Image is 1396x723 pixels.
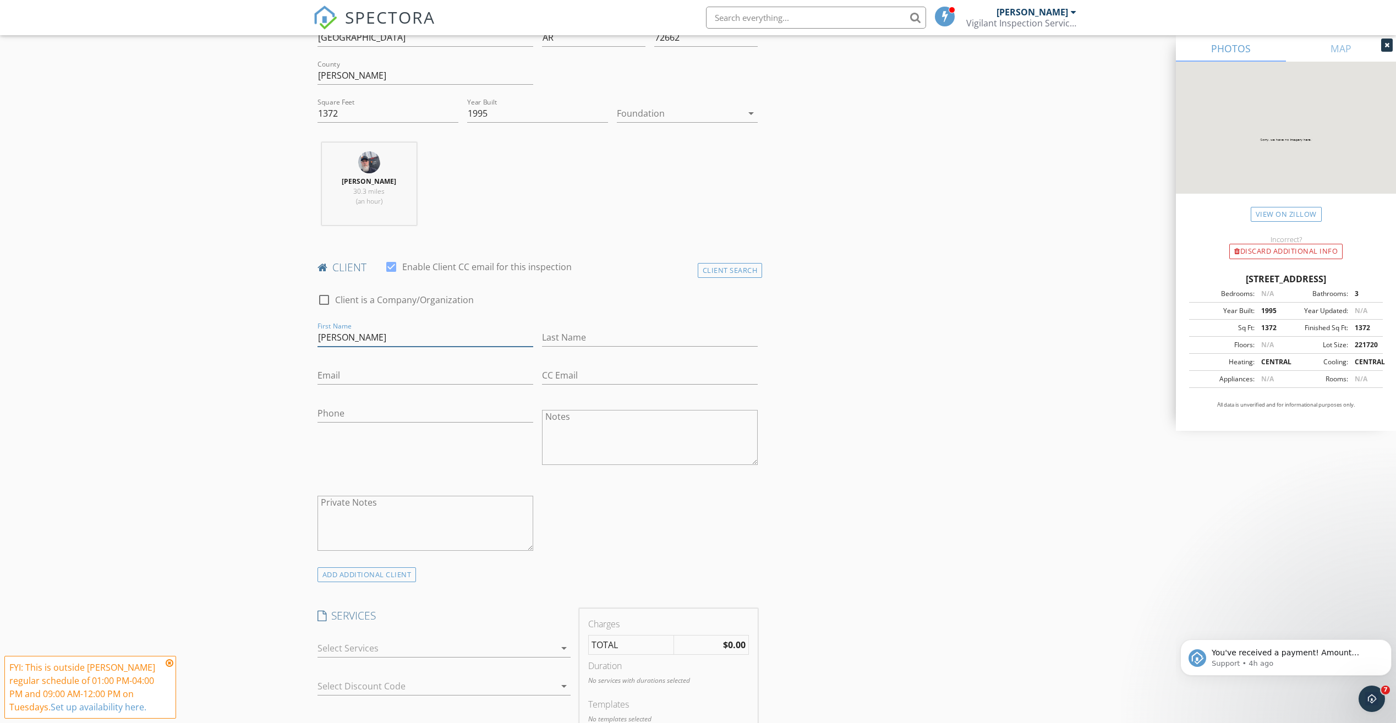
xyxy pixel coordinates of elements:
div: CENTRAL [1348,357,1379,367]
iframe: Intercom notifications message [1176,616,1396,693]
div: Finished Sq Ft: [1286,323,1348,333]
div: Discard Additional info [1229,244,1343,259]
div: Year Updated: [1286,306,1348,316]
div: Vigilant Inspection Services [966,18,1076,29]
h4: client [317,260,758,275]
span: N/A [1355,374,1367,384]
span: SPECTORA [345,6,435,29]
div: ADD ADDITIONAL client [317,567,417,582]
div: Bathrooms: [1286,289,1348,299]
div: [STREET_ADDRESS] [1189,272,1383,286]
span: N/A [1261,289,1274,298]
a: MAP [1286,35,1396,62]
div: Incorrect? [1176,235,1396,244]
div: Year Built: [1192,306,1255,316]
span: (an hour) [356,196,382,206]
img: streetview [1176,62,1396,220]
p: No services with durations selected [588,676,749,686]
strong: [PERSON_NAME] [342,177,396,186]
i: arrow_drop_down [557,680,571,693]
a: SPECTORA [313,15,435,38]
i: arrow_drop_down [557,642,571,655]
a: PHOTOS [1176,35,1286,62]
div: 221720 [1348,340,1379,350]
span: N/A [1261,340,1274,349]
div: CENTRAL [1255,357,1286,367]
td: TOTAL [588,636,674,655]
div: Lot Size: [1286,340,1348,350]
i: arrow_drop_down [744,107,758,120]
div: Floors: [1192,340,1255,350]
div: Bedrooms: [1192,289,1255,299]
div: Heating: [1192,357,1255,367]
div: 1372 [1348,323,1379,333]
span: 7 [1381,686,1390,694]
p: All data is unverified and for informational purposes only. [1189,401,1383,409]
div: 1995 [1255,306,1286,316]
h4: SERVICES [317,609,571,623]
span: N/A [1261,374,1274,384]
a: Set up availability here. [51,701,146,713]
div: Duration [588,659,749,672]
div: [PERSON_NAME] [997,7,1068,18]
a: View on Zillow [1251,207,1322,222]
span: N/A [1355,306,1367,315]
div: Sq Ft: [1192,323,1255,333]
div: Client Search [698,263,763,278]
div: Charges [588,617,749,631]
div: 3 [1348,289,1379,299]
div: Rooms: [1286,374,1348,384]
div: FYI: This is outside [PERSON_NAME] regular schedule of 01:00 PM-04:00 PM and 09:00 AM-12:00 PM on... [9,661,162,714]
label: Client is a Company/Organization [335,294,474,305]
img: The Best Home Inspection Software - Spectora [313,6,337,30]
p: Message from Support, sent 4h ago [36,42,202,52]
div: Appliances: [1192,374,1255,384]
iframe: Intercom live chat [1359,686,1385,712]
div: 1372 [1255,323,1286,333]
img: 476277448_122185703246112443_669805113964472459_n.jpg [358,151,380,173]
span: 30.3 miles [353,187,385,196]
input: Search everything... [706,7,926,29]
strong: $0.00 [723,639,746,651]
label: Enable Client CC email for this inspection [402,261,572,272]
div: Cooling: [1286,357,1348,367]
span: You've received a payment! Amount $159.75 Fee $0.00 Net $159.75 Transaction # Inspection 3291 Mc ... [36,32,196,85]
div: Templates [588,698,749,711]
